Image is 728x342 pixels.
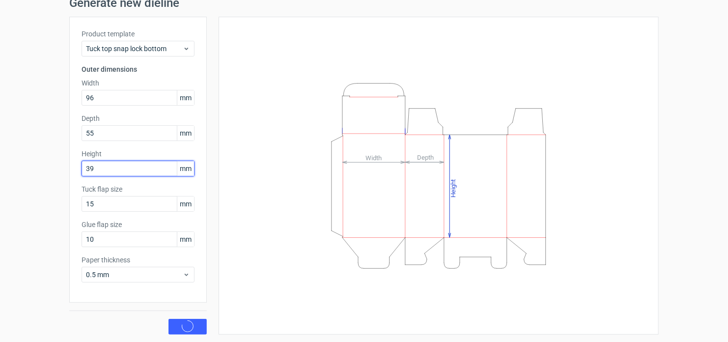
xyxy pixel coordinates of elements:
[82,149,195,159] label: Height
[82,114,195,123] label: Depth
[82,29,195,39] label: Product template
[82,255,195,265] label: Paper thickness
[82,184,195,194] label: Tuck flap size
[417,154,434,161] tspan: Depth
[177,232,194,247] span: mm
[82,64,195,74] h3: Outer dimensions
[86,270,183,280] span: 0.5 mm
[365,154,382,161] tspan: Width
[82,220,195,229] label: Glue flap size
[177,161,194,176] span: mm
[82,78,195,88] label: Width
[177,126,194,141] span: mm
[177,197,194,211] span: mm
[449,179,457,197] tspan: Height
[177,90,194,105] span: mm
[86,44,183,54] span: Tuck top snap lock bottom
